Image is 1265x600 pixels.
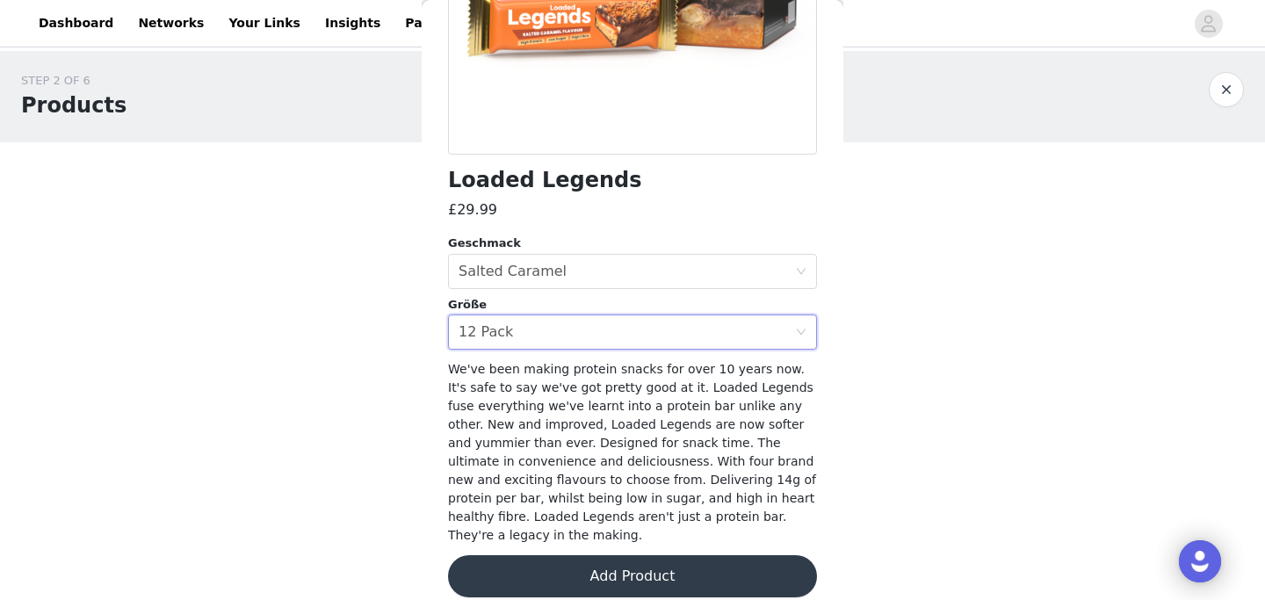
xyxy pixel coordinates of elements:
span: We've been making protein snacks for over 10 years now. It's safe to say we've got pretty good at... [448,362,816,542]
h1: Loaded Legends [448,169,642,192]
h1: Products [21,90,126,121]
div: Größe [448,296,817,314]
a: Networks [127,4,214,43]
div: Open Intercom Messenger [1179,540,1221,582]
a: Dashboard [28,4,124,43]
a: Insights [314,4,391,43]
div: Geschmack [448,235,817,252]
div: 12 Pack [459,315,513,349]
div: avatar [1200,10,1217,38]
button: Add Product [448,555,817,597]
a: Payouts [394,4,471,43]
a: Your Links [218,4,311,43]
h3: £29.99 [448,199,497,220]
div: Salted Caramel [459,255,567,288]
div: STEP 2 OF 6 [21,72,126,90]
